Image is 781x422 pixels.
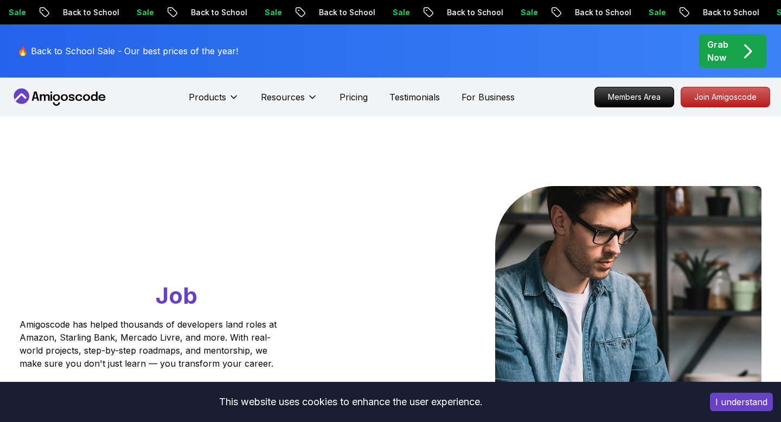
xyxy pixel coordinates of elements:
[20,186,318,311] h1: Go From Learning to Hired: Master Java, Spring Boot & Cloud Skills That Get You the
[17,44,238,57] p: 🔥 Back to School Sale - Our best prices of the year!
[511,7,546,18] p: Sale
[8,390,694,414] div: This website uses cookies to enhance the user experience.
[389,91,440,104] a: Testimonials
[681,87,770,107] p: Join Amigoscode
[707,38,728,64] p: Grab Now
[340,91,368,104] a: Pricing
[639,7,674,18] p: Sale
[189,91,239,112] button: Products
[261,91,305,104] p: Resources
[310,7,383,18] p: Back to School
[694,7,767,18] p: Back to School
[261,91,318,112] button: Resources
[566,7,639,18] p: Back to School
[20,318,280,370] p: Amigoscode has helped thousands of developers land roles at Amazon, Starling Bank, Mercado Livre,...
[383,7,418,18] p: Sale
[54,7,127,18] p: Back to School
[462,91,515,104] a: For Business
[710,393,773,411] button: Accept cookies
[189,91,226,104] p: Products
[594,87,674,107] a: Members Area
[438,7,511,18] p: Back to School
[156,282,197,309] span: Job
[182,7,255,18] p: Back to School
[255,7,290,18] p: Sale
[127,7,162,18] p: Sale
[595,87,674,107] p: Members Area
[681,87,770,107] a: Join Amigoscode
